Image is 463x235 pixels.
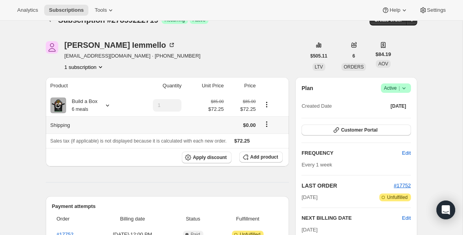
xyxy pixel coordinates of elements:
small: 6 meals [72,107,88,112]
button: Subscriptions [44,5,88,16]
span: 6 [352,53,355,59]
span: Customer Portal [341,127,377,133]
h2: Payment attempts [52,202,283,210]
span: Created Date [301,102,332,110]
span: [EMAIL_ADDRESS][DOMAIN_NAME] · [PHONE_NUMBER] [65,52,201,60]
span: Settings [427,7,446,13]
span: Every 1 week [301,162,332,168]
span: Unfulfilled [387,194,408,201]
span: $72.25 [234,138,250,144]
button: Customer Portal [301,125,411,136]
button: [DATE] [386,101,411,112]
th: Quantity [131,77,184,94]
span: Fulfillment [217,215,278,223]
button: Edit [397,147,415,159]
span: ORDERS [344,64,364,70]
span: | [398,85,400,91]
span: Subscriptions [49,7,84,13]
button: $505.11 [306,51,332,61]
th: Order [52,210,94,228]
a: #17752 [394,183,411,188]
span: Tools [95,7,107,13]
span: $72.25 [208,105,224,113]
button: Apply discount [182,152,231,163]
span: [DATE] [301,193,318,201]
span: Anthony Iemmello [46,41,58,54]
h2: FREQUENCY [301,149,402,157]
div: Open Intercom Messenger [436,201,455,219]
span: $505.11 [310,53,327,59]
button: Edit [402,214,411,222]
div: [PERSON_NAME] Iemmello [65,41,176,49]
span: Help [389,7,400,13]
span: Edit [402,149,411,157]
th: Price [226,77,258,94]
h2: LAST ORDER [301,182,394,190]
button: 6 [348,51,360,61]
button: Shipping actions [260,120,273,128]
small: $85.00 [243,99,256,104]
button: #17752 [394,182,411,190]
span: Add product [250,154,278,160]
div: Build a Box [66,98,98,113]
h2: NEXT BILLING DATE [301,214,402,222]
span: Active [384,84,408,92]
span: Billing date [96,215,169,223]
span: [DATE] [391,103,406,109]
small: $85.00 [211,99,224,104]
h2: Plan [301,84,313,92]
span: Analytics [17,7,38,13]
span: $84.19 [375,51,391,58]
button: Settings [415,5,450,16]
th: Unit Price [184,77,226,94]
th: Product [46,77,131,94]
span: $0.00 [243,122,256,128]
span: Sales tax (if applicable) is not displayed because it is calculated with each new order. [50,138,227,144]
button: Add product [239,152,283,163]
span: $72.25 [228,105,256,113]
th: Shipping [46,116,131,134]
span: Status [173,215,212,223]
span: LTV [315,64,323,70]
span: Apply discount [193,154,227,161]
span: AOV [378,61,388,67]
span: [DATE] [301,227,318,233]
button: Product actions [260,100,273,109]
img: product img [50,98,66,113]
button: Tools [90,5,119,16]
button: Product actions [65,63,104,71]
button: Analytics [13,5,43,16]
button: Help [377,5,413,16]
